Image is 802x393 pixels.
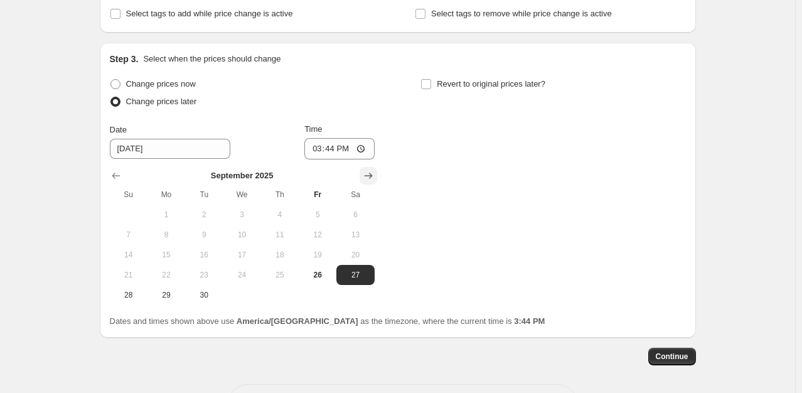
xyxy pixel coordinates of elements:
[147,285,185,305] button: Monday September 29 2025
[304,138,375,159] input: 12:00
[304,124,322,134] span: Time
[190,210,218,220] span: 2
[190,250,218,260] span: 16
[266,250,294,260] span: 18
[261,265,299,285] button: Thursday September 25 2025
[185,245,223,265] button: Tuesday September 16 2025
[147,225,185,245] button: Monday September 8 2025
[228,190,255,200] span: We
[110,53,139,65] h2: Step 3.
[648,348,696,365] button: Continue
[299,205,336,225] button: Friday September 5 2025
[143,53,281,65] p: Select when the prices should change
[304,270,331,280] span: 26
[152,190,180,200] span: Mo
[266,230,294,240] span: 11
[115,270,142,280] span: 21
[431,9,612,18] span: Select tags to remove while price change is active
[185,225,223,245] button: Tuesday September 9 2025
[185,285,223,305] button: Tuesday September 30 2025
[126,97,197,106] span: Change prices later
[110,245,147,265] button: Sunday September 14 2025
[185,265,223,285] button: Tuesday September 23 2025
[190,190,218,200] span: Tu
[147,245,185,265] button: Monday September 15 2025
[152,270,180,280] span: 22
[336,205,374,225] button: Saturday September 6 2025
[266,270,294,280] span: 25
[152,230,180,240] span: 8
[110,316,545,326] span: Dates and times shown above use as the timezone, where the current time is
[147,205,185,225] button: Monday September 1 2025
[514,316,545,326] b: 3:44 PM
[152,210,180,220] span: 1
[152,290,180,300] span: 29
[299,185,336,205] th: Friday
[304,230,331,240] span: 12
[126,79,196,89] span: Change prices now
[299,245,336,265] button: Friday September 19 2025
[341,210,369,220] span: 6
[341,270,369,280] span: 27
[336,225,374,245] button: Saturday September 13 2025
[110,265,147,285] button: Sunday September 21 2025
[304,250,331,260] span: 19
[336,265,374,285] button: Saturday September 27 2025
[261,205,299,225] button: Thursday September 4 2025
[304,190,331,200] span: Fr
[266,190,294,200] span: Th
[190,270,218,280] span: 23
[228,230,255,240] span: 10
[341,190,369,200] span: Sa
[341,230,369,240] span: 13
[110,125,127,134] span: Date
[107,167,125,185] button: Show previous month, August 2025
[190,230,218,240] span: 9
[152,250,180,260] span: 15
[185,185,223,205] th: Tuesday
[110,185,147,205] th: Sunday
[223,225,260,245] button: Wednesday September 10 2025
[228,210,255,220] span: 3
[261,185,299,205] th: Thursday
[185,205,223,225] button: Tuesday September 2 2025
[126,9,293,18] span: Select tags to add while price change is active
[336,185,374,205] th: Saturday
[299,265,336,285] button: Today Friday September 26 2025
[115,290,142,300] span: 28
[190,290,218,300] span: 30
[437,79,545,89] span: Revert to original prices later?
[656,352,688,362] span: Continue
[336,245,374,265] button: Saturday September 20 2025
[261,245,299,265] button: Thursday September 18 2025
[223,245,260,265] button: Wednesday September 17 2025
[228,270,255,280] span: 24
[304,210,331,220] span: 5
[147,265,185,285] button: Monday September 22 2025
[147,185,185,205] th: Monday
[223,205,260,225] button: Wednesday September 3 2025
[223,265,260,285] button: Wednesday September 24 2025
[360,167,377,185] button: Show next month, October 2025
[110,225,147,245] button: Sunday September 7 2025
[110,285,147,305] button: Sunday September 28 2025
[115,250,142,260] span: 14
[237,316,358,326] b: America/[GEOGRAPHIC_DATA]
[110,139,230,159] input: 9/26/2025
[228,250,255,260] span: 17
[223,185,260,205] th: Wednesday
[341,250,369,260] span: 20
[115,190,142,200] span: Su
[266,210,294,220] span: 4
[299,225,336,245] button: Friday September 12 2025
[261,225,299,245] button: Thursday September 11 2025
[115,230,142,240] span: 7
